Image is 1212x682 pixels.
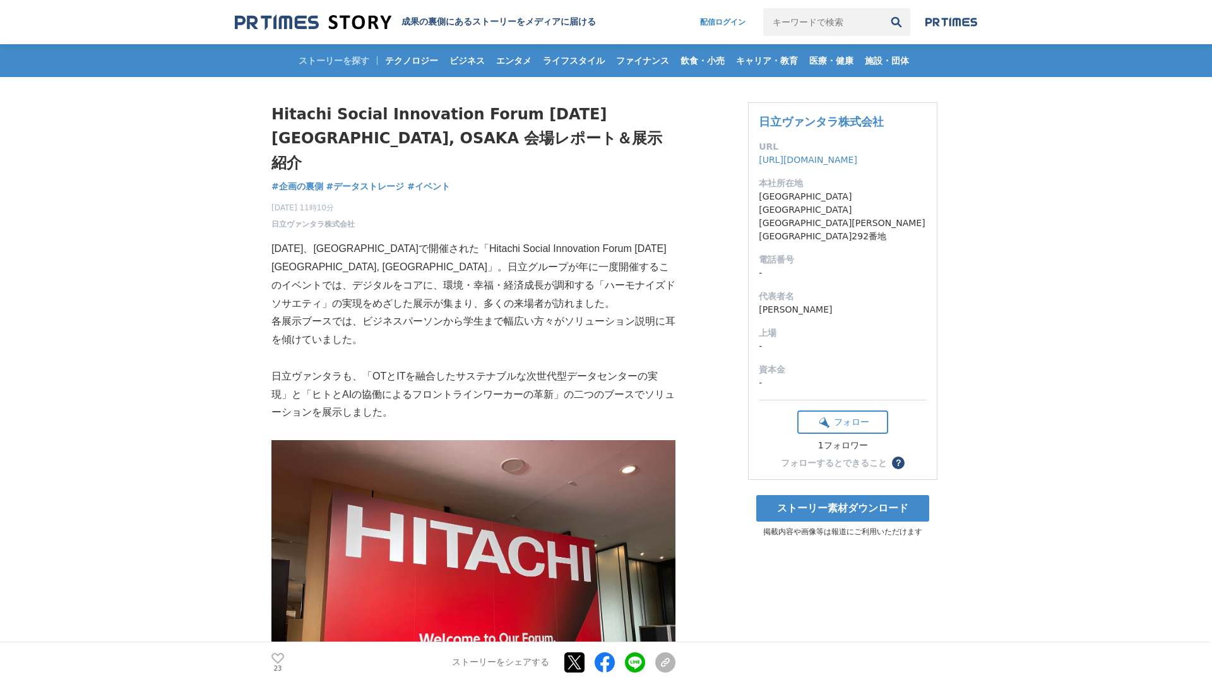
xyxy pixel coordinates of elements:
[804,55,858,66] span: 医療・健康
[797,410,888,434] button: フォロー
[759,340,927,353] dd: -
[759,115,884,128] a: 日立ヴァンタラ株式会社
[271,218,355,230] a: 日立ヴァンタラ株式会社
[444,55,490,66] span: ビジネス
[759,290,927,303] dt: 代表者名
[675,55,730,66] span: 飲食・小売
[401,16,596,28] h2: 成果の裏側にあるストーリーをメディアに届ける
[538,55,610,66] span: ライフスタイル
[759,326,927,340] dt: 上場
[271,102,675,175] h1: Hitachi Social Innovation Forum [DATE] [GEOGRAPHIC_DATA], OSAKA 会場レポート＆展示紹介
[759,190,927,243] dd: [GEOGRAPHIC_DATA][GEOGRAPHIC_DATA][GEOGRAPHIC_DATA][PERSON_NAME][GEOGRAPHIC_DATA]292番地
[491,44,537,77] a: エンタメ
[759,177,927,190] dt: 本社所在地
[675,44,730,77] a: 飲食・小売
[781,458,887,467] div: フォローするとできること
[860,44,914,77] a: 施設・団体
[235,14,596,31] a: 成果の裏側にあるストーリーをメディアに届ける 成果の裏側にあるストーリーをメディアに届ける
[759,266,927,280] dd: -
[748,527,937,537] p: 掲載内容や画像等は報道にご利用いただけます
[687,8,758,36] a: 配信ログイン
[271,240,675,313] p: [DATE]、[GEOGRAPHIC_DATA]で開催された「Hitachi Social Innovation Forum [DATE] [GEOGRAPHIC_DATA], [GEOGRAP...
[882,8,910,36] button: 検索
[925,17,977,27] img: prtimes
[611,55,674,66] span: ファイナンス
[326,181,405,192] span: #データストレージ
[235,14,391,31] img: 成果の裏側にあるストーリーをメディアに届ける
[380,44,443,77] a: テクノロジー
[804,44,858,77] a: 医療・健康
[271,181,323,192] span: #企画の裏側
[894,458,903,467] span: ？
[444,44,490,77] a: ビジネス
[756,495,929,522] a: ストーリー素材ダウンロード
[326,180,405,193] a: #データストレージ
[407,181,450,192] span: #イベント
[759,140,927,153] dt: URL
[271,313,675,349] p: 各展示ブースでは、ビジネスパーソンから学生まで幅広い方々がソリューション説明に耳を傾けていました。
[271,202,355,213] span: [DATE] 11時10分
[731,44,803,77] a: キャリア・教育
[271,368,675,422] p: 日立ヴァンタラも、「OTとITを融合したサステナブルな次世代型データセンターの実現」と「ヒトとAIの協働によるフロントラインワーカーの革新」の二つのブースでソリューションを展示しました。
[759,376,927,390] dd: -
[759,363,927,376] dt: 資本金
[763,8,882,36] input: キーワードで検索
[491,55,537,66] span: エンタメ
[452,657,549,668] p: ストーリーをシェアする
[271,665,284,671] p: 23
[407,180,450,193] a: #イベント
[380,55,443,66] span: テクノロジー
[759,253,927,266] dt: 電話番号
[892,457,905,469] button: ？
[611,44,674,77] a: ファイナンス
[797,440,888,452] div: 1フォロワー
[271,180,323,193] a: #企画の裏側
[759,303,927,316] dd: [PERSON_NAME]
[731,55,803,66] span: キャリア・教育
[538,44,610,77] a: ライフスタイル
[860,55,914,66] span: 施設・団体
[759,155,857,165] a: [URL][DOMAIN_NAME]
